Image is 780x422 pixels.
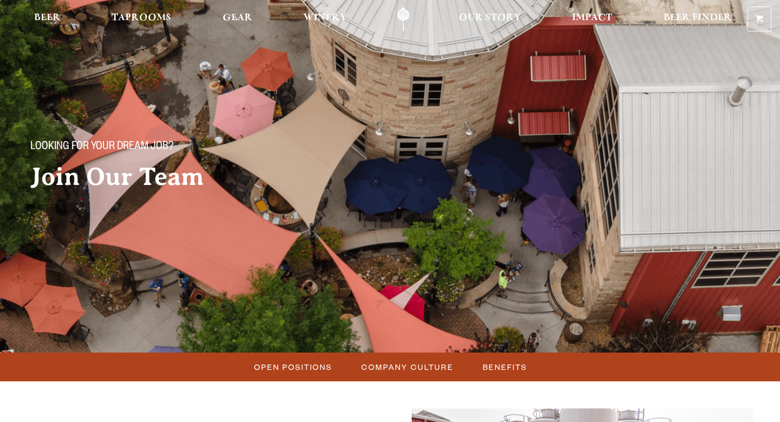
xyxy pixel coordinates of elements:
span: Our Story [459,14,521,22]
span: Looking for your dream job? [30,140,173,155]
span: Beer [34,14,61,22]
span: Gear [223,14,252,22]
a: Beer Finder [656,7,739,31]
a: Taprooms [105,7,178,31]
span: Benefits [483,359,527,375]
a: Open Positions [248,359,337,375]
span: Impact [572,14,612,22]
span: Beer Finder [664,14,732,22]
span: Open Positions [254,359,332,375]
h2: Join Our Team [30,163,368,190]
a: Gear [216,7,259,31]
span: Winery [303,14,347,22]
a: Company Culture [355,359,459,375]
span: Company Culture [361,359,453,375]
a: Winery [296,7,354,31]
a: Beer [27,7,68,31]
a: Benefits [476,359,532,375]
span: Taprooms [112,14,171,22]
a: Odell Home [383,7,424,31]
a: Our Story [452,7,528,31]
a: Impact [565,7,619,31]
